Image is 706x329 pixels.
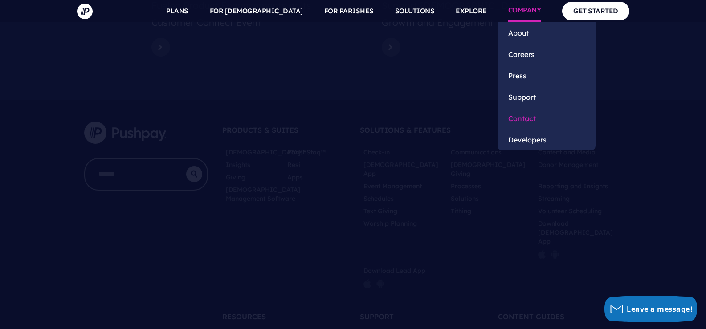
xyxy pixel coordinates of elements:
[604,296,697,322] button: Leave a message!
[498,108,596,129] a: Contact
[498,86,596,108] a: Support
[627,304,693,314] span: Leave a message!
[562,2,629,20] a: GET STARTED
[498,44,596,65] a: Careers
[498,22,596,44] a: About
[498,129,596,150] a: Developers
[498,65,596,86] a: Press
